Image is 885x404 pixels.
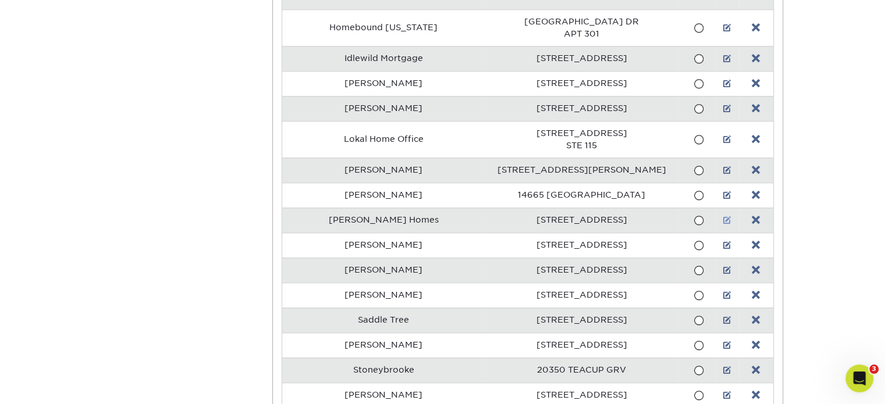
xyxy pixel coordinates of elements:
[485,9,678,46] td: [GEOGRAPHIC_DATA] DR APT 301
[3,369,99,400] iframe: Google Customer Reviews
[282,96,485,121] td: [PERSON_NAME]
[282,357,485,382] td: Stoneybrooke
[869,364,879,374] span: 3
[282,121,485,158] td: Lokal Home Office
[485,96,678,121] td: [STREET_ADDRESS]
[485,158,678,183] td: [STREET_ADDRESS][PERSON_NAME]
[485,357,678,382] td: 20350 TEACUP GRV
[282,208,485,233] td: [PERSON_NAME] Homes
[485,258,678,283] td: [STREET_ADDRESS]
[485,183,678,208] td: 14665 [GEOGRAPHIC_DATA]
[485,333,678,357] td: [STREET_ADDRESS]
[485,71,678,96] td: [STREET_ADDRESS]
[485,233,678,258] td: [STREET_ADDRESS]
[282,158,485,183] td: [PERSON_NAME]
[282,308,485,333] td: Saddle Tree
[485,121,678,158] td: [STREET_ADDRESS] STE 115
[282,233,485,258] td: [PERSON_NAME]
[485,208,678,233] td: [STREET_ADDRESS]
[282,283,485,308] td: [PERSON_NAME]
[282,183,485,208] td: [PERSON_NAME]
[282,258,485,283] td: [PERSON_NAME]
[485,283,678,308] td: [STREET_ADDRESS]
[485,46,678,71] td: [STREET_ADDRESS]
[282,46,485,71] td: Idlewild Mortgage
[282,333,485,357] td: [PERSON_NAME]
[845,364,873,392] iframe: Intercom live chat
[282,9,485,46] td: Homebound [US_STATE]
[485,308,678,333] td: [STREET_ADDRESS]
[282,71,485,96] td: [PERSON_NAME]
